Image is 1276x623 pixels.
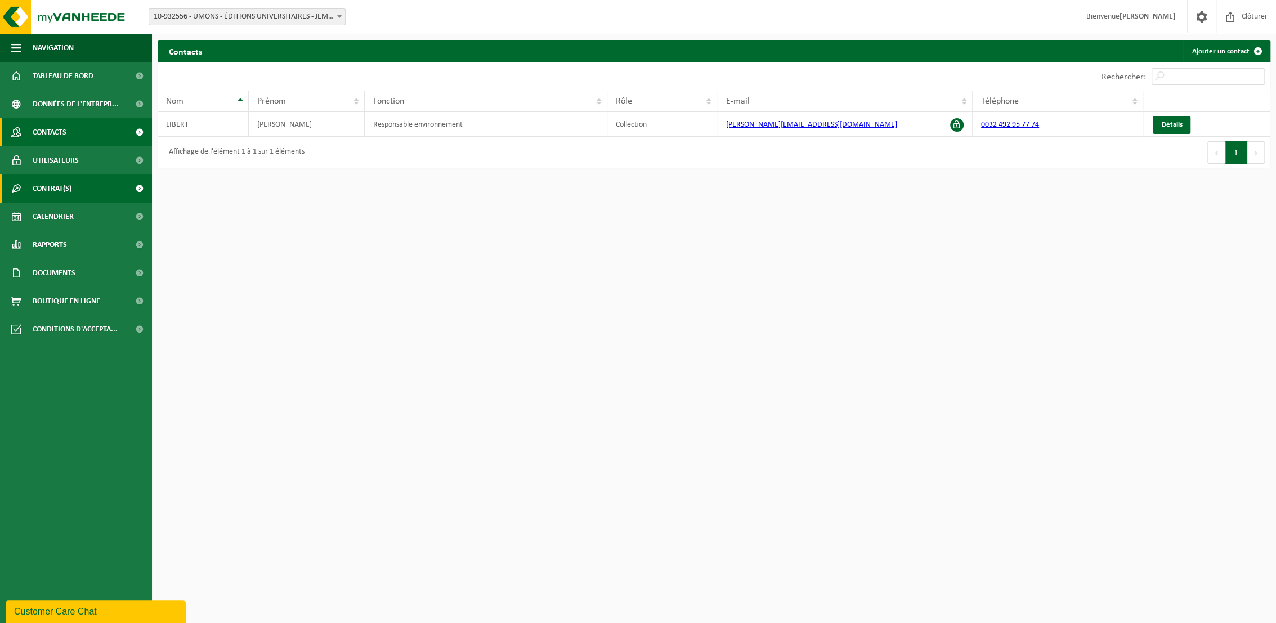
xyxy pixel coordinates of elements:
span: Boutique en ligne [33,287,100,315]
button: Previous [1207,141,1225,164]
span: Prénom [257,97,286,106]
td: Responsable environnement [365,112,607,137]
span: 10-932556 - UMONS - ÉDITIONS UNIVERSITAIRES - JEMAPPES [149,8,346,25]
span: Documents [33,259,75,287]
span: Fonction [373,97,404,106]
td: LIBERT [158,112,249,137]
iframe: chat widget [6,598,188,623]
td: Collection [607,112,718,137]
span: Calendrier [33,203,74,231]
a: [PERSON_NAME][EMAIL_ADDRESS][DOMAIN_NAME] [726,120,897,129]
a: Ajouter un contact [1183,40,1269,62]
h2: Contacts [158,40,213,62]
span: 10-932556 - UMONS - ÉDITIONS UNIVERSITAIRES - JEMAPPES [149,9,345,25]
a: 0032 492 95 77 74 [981,120,1039,129]
span: E-mail [726,97,749,106]
span: Navigation [33,34,74,62]
span: Utilisateurs [33,146,79,174]
button: 1 [1225,141,1247,164]
span: Données de l'entrepr... [33,90,119,118]
span: Rapports [33,231,67,259]
span: Contacts [33,118,66,146]
div: Affichage de l'élément 1 à 1 sur 1 éléments [163,142,305,163]
span: Tableau de bord [33,62,93,90]
span: Nom [166,97,183,106]
span: Contrat(s) [33,174,71,203]
label: Rechercher: [1102,73,1146,82]
span: Conditions d'accepta... [33,315,118,343]
span: Téléphone [981,97,1019,106]
button: Next [1247,141,1265,164]
span: Détails [1161,121,1182,128]
span: Rôle [616,97,632,106]
td: [PERSON_NAME] [249,112,365,137]
a: Détails [1153,116,1190,134]
strong: [PERSON_NAME] [1120,12,1176,21]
